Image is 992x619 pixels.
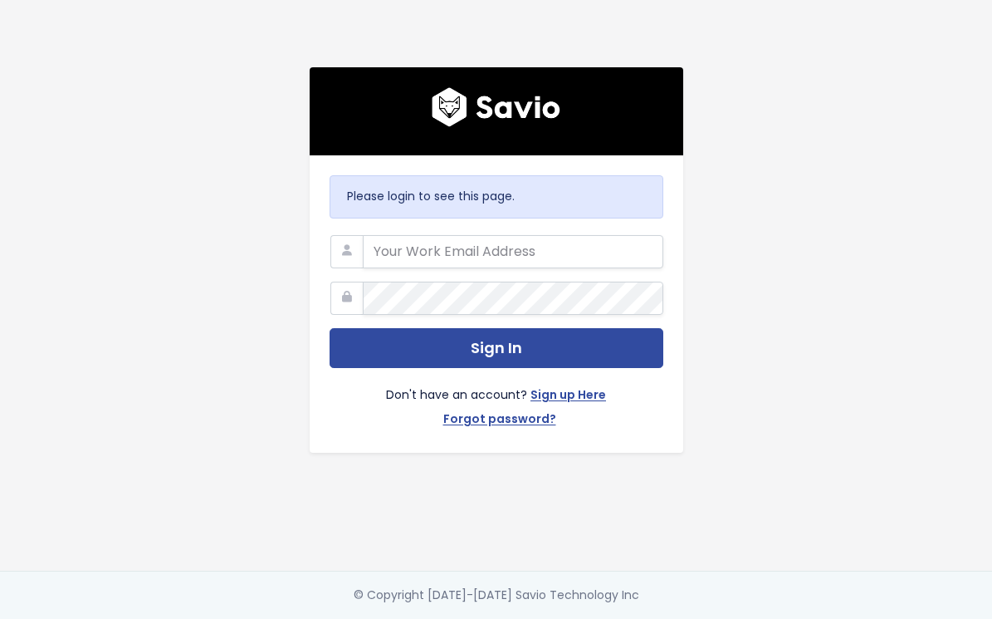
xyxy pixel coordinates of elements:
p: Please login to see this page. [347,186,646,207]
a: Sign up Here [530,385,606,409]
input: Your Work Email Address [363,235,663,268]
div: © Copyright [DATE]-[DATE] Savio Technology Inc [354,585,639,606]
button: Sign In [330,328,663,369]
a: Forgot password? [443,409,556,433]
img: logo600x187.a314fd40982d.png [432,87,560,127]
div: Don't have an account? [330,368,663,433]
